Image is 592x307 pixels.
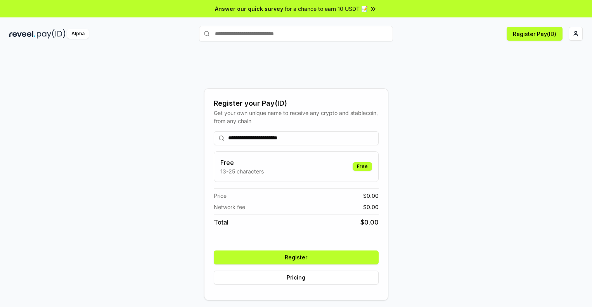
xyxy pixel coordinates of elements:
[67,29,89,39] div: Alpha
[220,167,264,175] p: 13-25 characters
[363,203,379,211] span: $ 0.00
[214,218,228,227] span: Total
[214,250,379,264] button: Register
[353,162,372,171] div: Free
[214,271,379,285] button: Pricing
[9,29,35,39] img: reveel_dark
[285,5,368,13] span: for a chance to earn 10 USDT 📝
[37,29,66,39] img: pay_id
[360,218,379,227] span: $ 0.00
[363,192,379,200] span: $ 0.00
[214,192,227,200] span: Price
[214,109,379,125] div: Get your own unique name to receive any crypto and stablecoin, from any chain
[507,27,563,41] button: Register Pay(ID)
[215,5,283,13] span: Answer our quick survey
[214,203,245,211] span: Network fee
[214,98,379,109] div: Register your Pay(ID)
[220,158,264,167] h3: Free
